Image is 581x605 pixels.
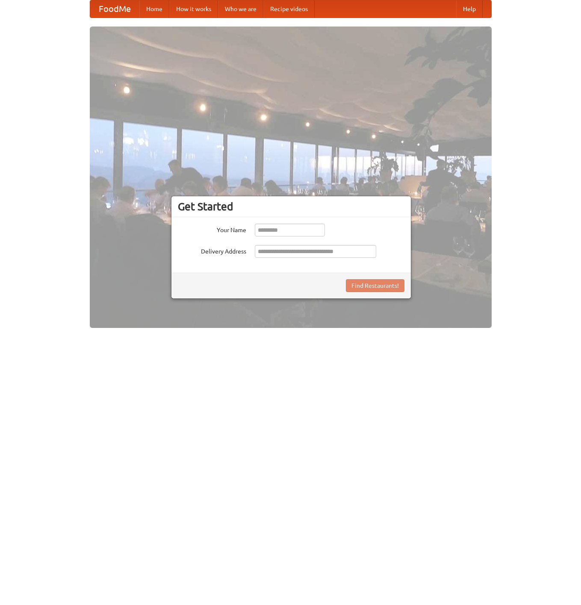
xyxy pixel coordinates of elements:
[178,245,246,256] label: Delivery Address
[218,0,263,18] a: Who we are
[456,0,483,18] a: Help
[169,0,218,18] a: How it works
[178,224,246,234] label: Your Name
[139,0,169,18] a: Home
[346,279,404,292] button: Find Restaurants!
[263,0,315,18] a: Recipe videos
[178,200,404,213] h3: Get Started
[90,0,139,18] a: FoodMe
